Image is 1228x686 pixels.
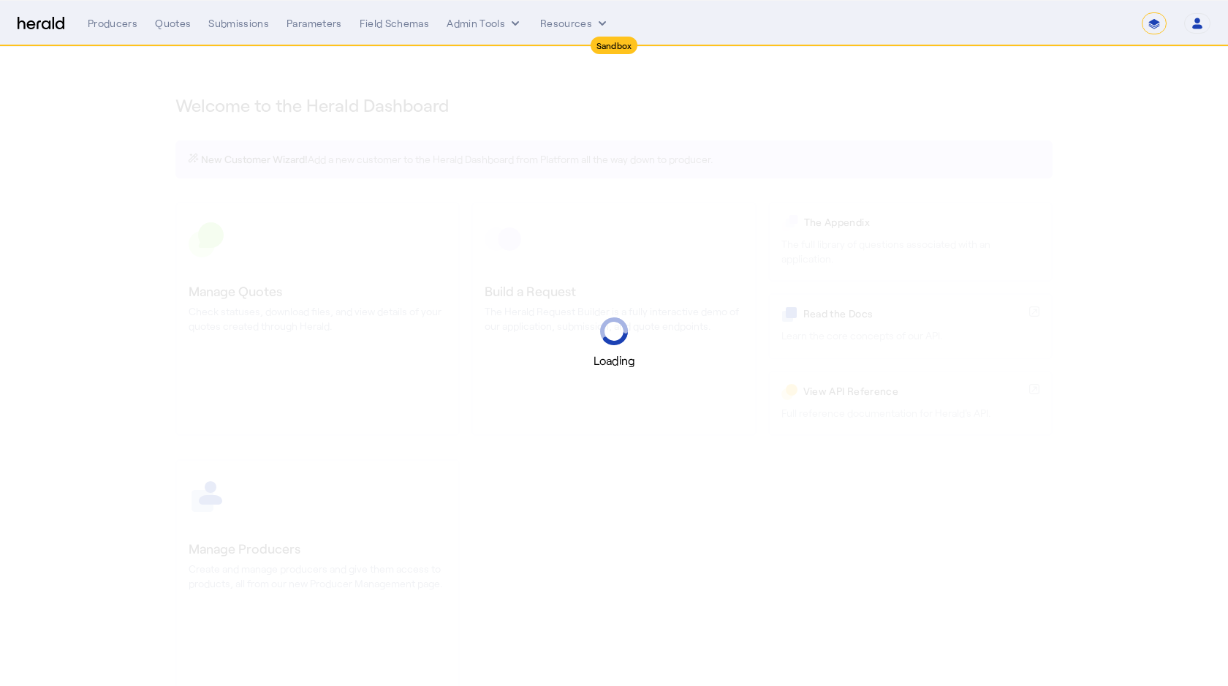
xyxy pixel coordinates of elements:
[360,16,430,31] div: Field Schemas
[447,16,523,31] button: internal dropdown menu
[287,16,342,31] div: Parameters
[155,16,191,31] div: Quotes
[591,37,638,54] div: Sandbox
[18,17,64,31] img: Herald Logo
[88,16,137,31] div: Producers
[540,16,610,31] button: Resources dropdown menu
[208,16,269,31] div: Submissions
